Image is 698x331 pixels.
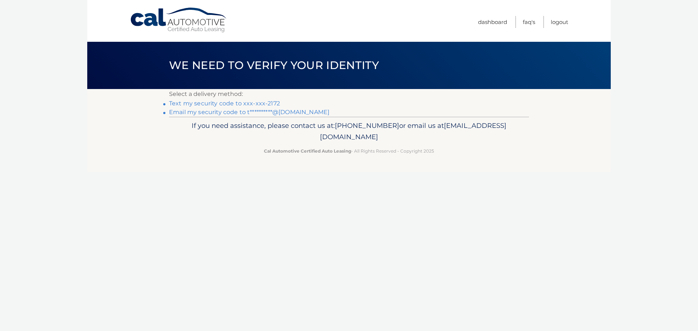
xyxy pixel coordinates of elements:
a: Cal Automotive [130,7,228,33]
a: FAQ's [523,16,535,28]
a: Logout [551,16,568,28]
a: Email my security code to t**********@[DOMAIN_NAME] [169,109,329,116]
a: Dashboard [478,16,507,28]
p: - All Rights Reserved - Copyright 2025 [174,147,524,155]
span: [PHONE_NUMBER] [335,121,399,130]
p: If you need assistance, please contact us at: or email us at [174,120,524,143]
a: Text my security code to xxx-xxx-2172 [169,100,280,107]
span: We need to verify your identity [169,58,379,72]
strong: Cal Automotive Certified Auto Leasing [264,148,351,154]
p: Select a delivery method: [169,89,529,99]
